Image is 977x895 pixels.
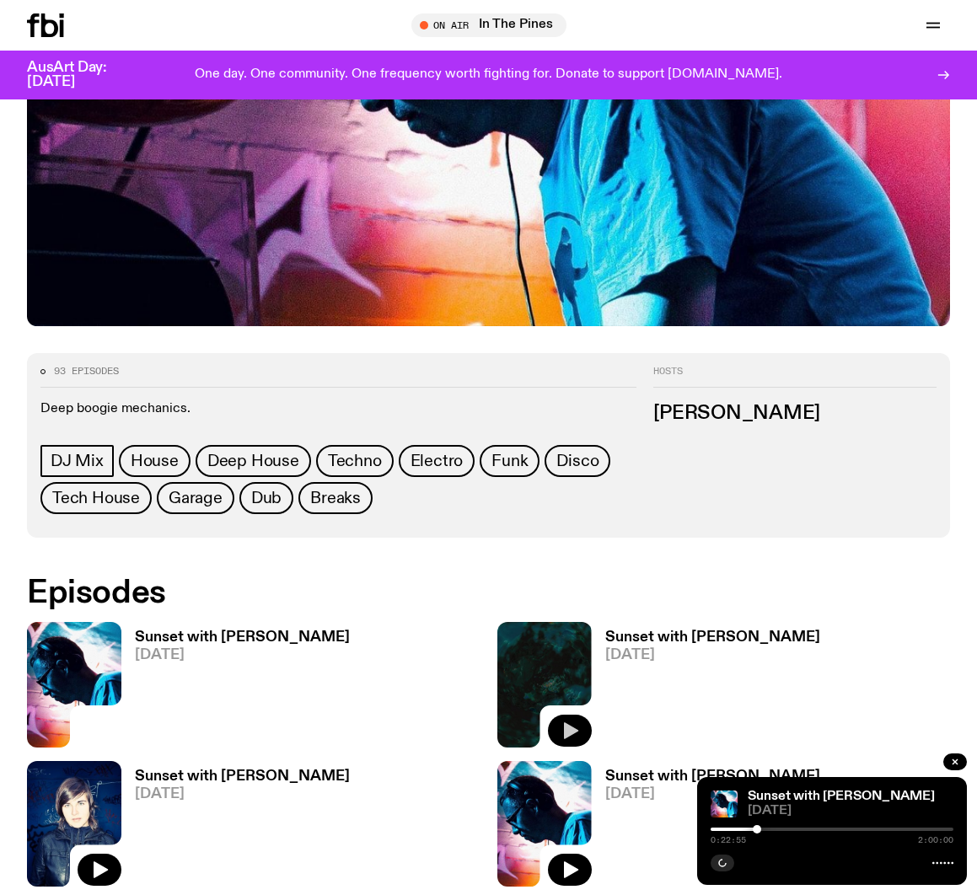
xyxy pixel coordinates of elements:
a: Techno [316,445,394,477]
a: Breaks [298,482,373,514]
span: Funk [491,452,528,470]
img: Simon Caldwell stands side on, looking downwards. He has headphones on. Behind him is a brightly ... [497,761,592,887]
img: Simon Caldwell stands side on, looking downwards. He has headphones on. Behind him is a brightly ... [711,790,738,817]
img: Simon Caldwell stands side on, looking downwards. He has headphones on. Behind him is a brightly ... [27,622,121,748]
a: Sunset with [PERSON_NAME] [748,790,935,803]
a: Tech House [40,482,152,514]
a: DJ Mix [40,445,114,477]
span: Garage [169,489,223,507]
a: Disco [545,445,610,477]
a: Sunset with [PERSON_NAME][DATE] [592,630,820,748]
span: 2:00:00 [918,836,953,844]
h3: AusArt Day: [DATE] [27,61,135,89]
span: [DATE] [605,648,820,662]
span: [DATE] [135,787,350,801]
h3: [PERSON_NAME] [653,405,937,423]
span: 93 episodes [54,367,119,376]
a: Garage [157,482,234,514]
span: [DATE] [748,805,953,817]
span: [DATE] [605,787,820,801]
a: House [119,445,191,477]
button: On AirIn The Pines [411,13,566,37]
span: Dub [251,489,282,507]
span: 0:22:55 [711,836,746,844]
h3: Sunset with [PERSON_NAME] [605,769,820,784]
span: Disco [556,452,599,470]
span: Tech House [52,489,140,507]
span: Electro [411,452,464,470]
a: Funk [480,445,539,477]
h3: Sunset with [PERSON_NAME] [605,630,820,645]
a: Sunset with [PERSON_NAME][DATE] [121,630,350,748]
a: Sunset with [PERSON_NAME][DATE] [592,769,820,887]
a: Electro [399,445,475,477]
p: Deep boogie mechanics. [40,401,636,417]
h2: Hosts [653,367,937,387]
span: Techno [328,452,382,470]
span: Deep House [207,452,299,470]
span: House [131,452,179,470]
span: [DATE] [135,648,350,662]
a: Sunset with [PERSON_NAME][DATE] [121,769,350,887]
h3: Sunset with [PERSON_NAME] [135,769,350,784]
a: Dub [239,482,293,514]
a: Deep House [196,445,311,477]
h3: Sunset with [PERSON_NAME] [135,630,350,645]
h2: Episodes [27,578,636,608]
p: One day. One community. One frequency worth fighting for. Donate to support [DOMAIN_NAME]. [195,67,782,83]
span: Breaks [310,489,361,507]
span: DJ Mix [51,452,104,470]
